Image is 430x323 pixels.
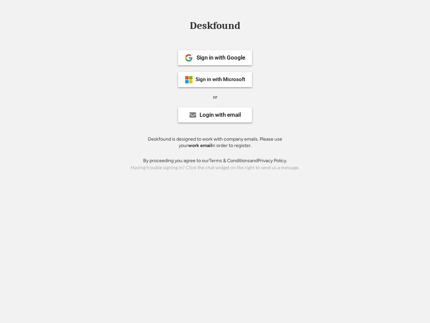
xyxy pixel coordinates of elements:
div: By proceeding you agree to our and [143,157,287,164]
img: 1024px-Google__G__Logo.svg.png [185,54,193,62]
a: Privacy Policy. [258,158,287,164]
strong: work email [188,143,212,148]
div: or [213,94,217,101]
a: Terms & Conditions [209,158,250,164]
div: Deskfound [186,21,244,31]
div: Sign in with Microsoft [196,77,245,82]
div: Deskfound is designed to work with company emails. Please use your in order to register. [139,136,291,149]
img: ms-symbollockup_mssymbol_19.png [185,76,193,84]
div: Sign in with Google [197,55,245,61]
div: Login with email [200,112,241,118]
